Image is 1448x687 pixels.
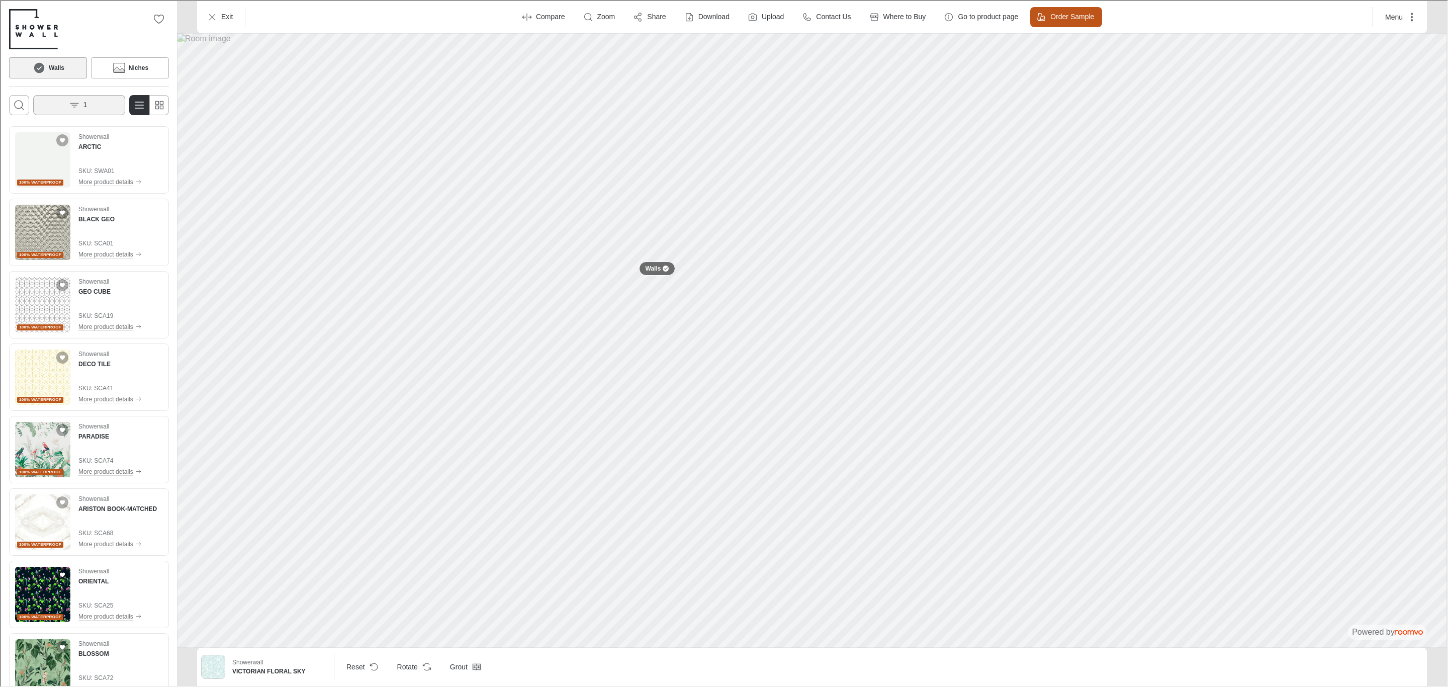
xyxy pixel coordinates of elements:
button: Switch to simple view [148,94,168,114]
div: See PARADISE in the room [8,415,168,482]
button: More product details [77,320,141,331]
p: Showerwall [77,638,108,647]
button: Add GEO CUBE to favorites [55,278,67,290]
p: Powered by [1351,626,1422,637]
span: SKU: SCA19 [77,310,141,319]
h4: ARCTIC [77,141,100,150]
button: Walls [8,56,86,77]
button: Reset product [337,656,384,676]
span: SKU: SCA74 [77,455,141,464]
button: Walls [638,261,675,275]
img: Logo representing Showerwall. [8,8,57,48]
p: Zoom [596,11,614,21]
div: See ORIENTAL in the room [8,560,168,627]
h4: ARISTON BOOK-MATCHED [77,503,156,512]
p: Showerwall [77,349,108,358]
span: 100% waterproof [18,323,60,329]
button: Contact Us [795,6,858,26]
img: GEO CUBE. Link opens in a new window. [14,276,69,331]
button: Show details for VICTORIAN FLORAL SKY [228,654,329,678]
button: Add ORIENTAL to favorites [55,568,67,580]
p: Showerwall [77,421,108,430]
h4: DECO TILE [77,359,110,368]
img: BLACK GEO. Link opens in a new window. [14,204,69,259]
img: VICTORIAN FLORAL SKY [201,654,224,677]
span: 100% waterproof [18,613,60,619]
label: Upload [761,11,783,21]
p: Showerwall [77,566,108,575]
div: Product List Mode Selector [128,94,168,114]
h6: Walls [48,62,63,71]
button: Add PARADISE to favorites [55,423,67,435]
span: SKU: SCA01 [77,238,141,247]
button: Open search box [8,94,28,114]
button: Add ARCTIC to favorites [55,133,67,145]
span: SKU: SCA68 [77,528,156,537]
p: More product details [77,539,132,548]
img: ARISTON BOOK-MATCHED. Link opens in a new window. [14,493,69,549]
h6: VICTORIAN FLORAL SKY [231,666,326,675]
button: More product details [77,538,156,549]
p: Exit [220,11,232,21]
div: See ARISTON BOOK-MATCHED in the room [8,487,168,555]
p: More product details [77,321,132,330]
button: More product details [77,610,141,621]
h6: Niches [128,62,147,71]
button: More product details [77,465,141,476]
p: Showerwall [77,131,108,140]
p: Compare [535,11,564,21]
p: Showerwall [77,204,108,213]
h4: GEO CUBE [77,286,110,295]
div: See ARCTIC in the room [8,125,168,193]
img: roomvo_wordmark.svg [1394,629,1422,634]
div: See DECO TILE in the room [8,342,168,410]
button: Add BLACK GEO to favorites [55,206,67,218]
button: Go to product page [937,6,1025,26]
p: Go to product page [957,11,1017,21]
h4: BLACK GEO [77,214,114,223]
p: Showerwall [231,657,262,666]
button: Enter compare mode [515,6,572,26]
button: Rotate Surface [388,656,437,676]
button: Niches [90,56,168,77]
p: More product details [77,394,132,403]
span: 100% waterproof [18,396,60,402]
button: Where to Buy [862,6,933,26]
p: Showerwall [77,493,108,502]
button: More product details [77,176,141,187]
span: SKU: SCA41 [77,383,141,392]
img: DECO TILE. Link opens in a new window. [14,349,69,404]
div: The visualizer is powered by Roomvo. [1351,626,1422,637]
button: Upload a picture of your room [741,6,791,26]
button: More actions [1376,6,1422,26]
p: More product details [77,249,132,258]
button: Share [626,6,673,26]
span: SKU: SWA01 [77,165,141,175]
div: See BLACK GEO in the room [8,198,168,265]
p: Walls [645,264,660,272]
button: Order Sample [1029,6,1101,26]
button: More product details [77,248,141,259]
button: No favorites [148,8,168,28]
span: 100% waterproof [18,251,60,257]
button: Open the filters menu [32,94,124,114]
button: Switch to detail view [128,94,148,114]
span: 100% waterproof [18,179,60,185]
span: SKU: SCA72 [77,672,141,681]
button: Exit [200,6,240,26]
img: ORIENTAL. Link opens in a new window. [14,566,69,621]
img: PARADISE. Link opens in a new window. [14,421,69,476]
img: ARCTIC. Link opens in a new window. [14,131,69,187]
span: 100% waterproof [18,541,60,547]
p: 1 [82,99,86,109]
h4: ORIENTAL [77,576,108,585]
p: Share [646,11,665,21]
button: Add BLOSSOM to favorites [55,640,67,652]
p: More product details [77,466,132,475]
p: More product details [77,177,132,186]
button: Add ARISTON BOOK-MATCHED to favorites [55,495,67,507]
button: Zoom room image [576,6,622,26]
a: Go to Showerwall's website. [8,8,57,48]
p: More product details [77,611,132,620]
h4: PARADISE [77,431,108,440]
